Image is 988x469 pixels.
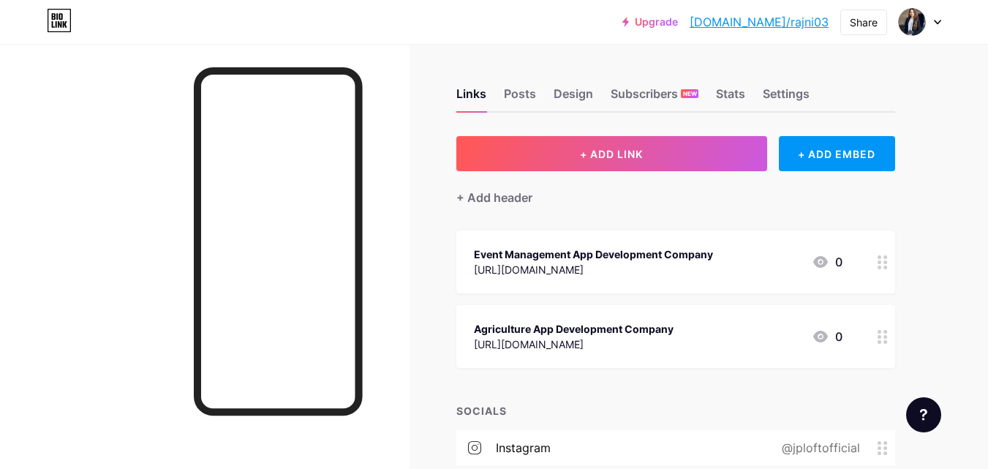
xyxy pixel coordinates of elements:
[456,403,895,419] div: SOCIALS
[580,148,643,160] span: + ADD LINK
[779,136,895,171] div: + ADD EMBED
[758,439,878,457] div: @jploftofficial
[716,85,745,111] div: Stats
[504,85,536,111] div: Posts
[622,16,678,28] a: Upgrade
[812,253,842,271] div: 0
[474,247,713,262] div: Event Management App Development Company
[812,328,842,345] div: 0
[554,85,593,111] div: Design
[611,85,698,111] div: Subscribers
[683,89,697,98] span: NEW
[456,189,532,206] div: + Add header
[456,136,767,171] button: + ADD LINK
[474,262,713,277] div: [URL][DOMAIN_NAME]
[474,321,674,337] div: Agriculture App Development Company
[898,8,926,36] img: rajni03
[763,85,810,111] div: Settings
[496,439,551,457] div: instagram
[850,15,878,30] div: Share
[456,85,486,111] div: Links
[690,13,829,31] a: [DOMAIN_NAME]/rajni03
[474,337,674,352] div: [URL][DOMAIN_NAME]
